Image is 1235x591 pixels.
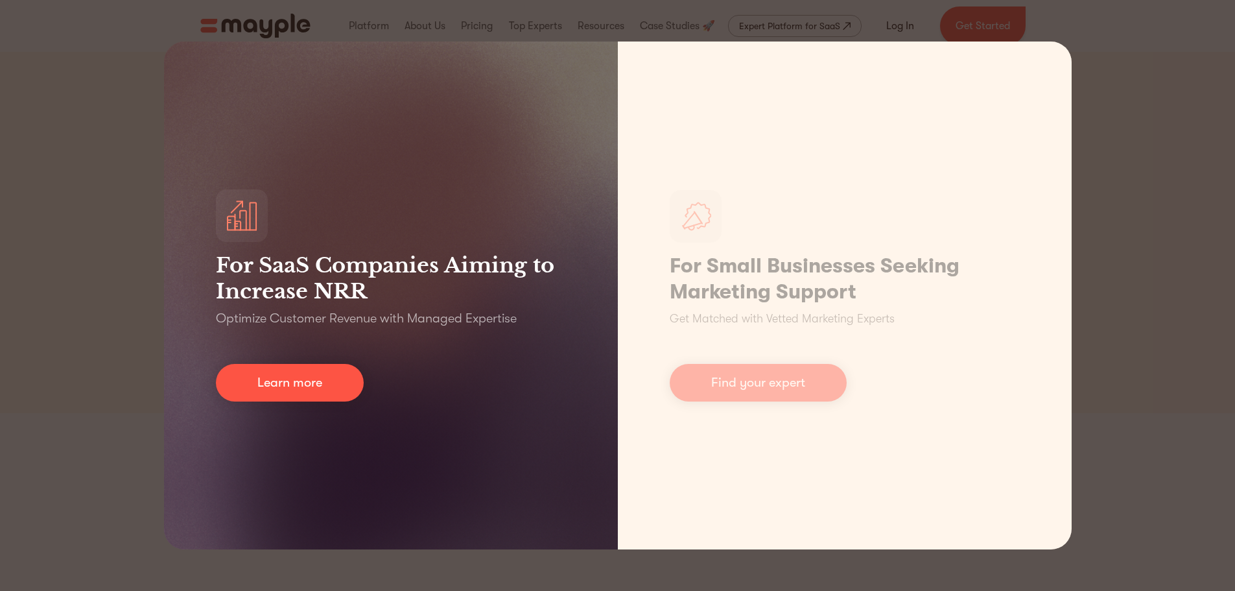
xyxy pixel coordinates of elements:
[216,252,566,304] h3: For SaaS Companies Aiming to Increase NRR
[670,364,847,402] a: Find your expert
[670,310,895,328] p: Get Matched with Vetted Marketing Experts
[216,309,517,328] p: Optimize Customer Revenue with Managed Expertise
[670,253,1020,305] h1: For Small Businesses Seeking Marketing Support
[216,364,364,402] a: Learn more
